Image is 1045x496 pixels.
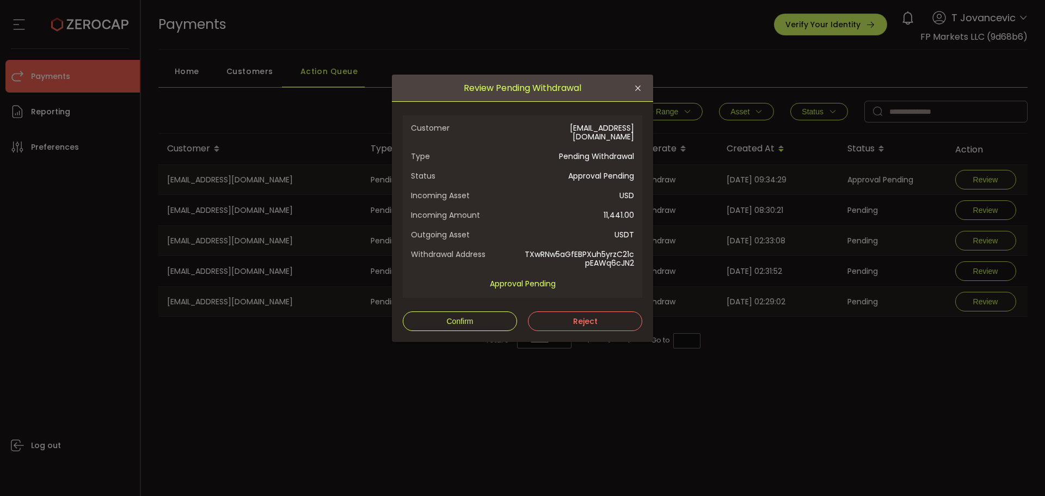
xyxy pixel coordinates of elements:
span: Approval Pending [490,278,556,289]
div: Review Pending Withdrawal [392,75,653,342]
button: Reject [528,311,642,331]
iframe: Chat Widget [918,378,1045,496]
span: USDT [522,230,634,239]
span: TXwRNw5aGfEBPXuh5yrzC21cpEAWq6cJN2 [522,250,634,267]
span: Outgoing Asset [411,230,522,239]
span: Pending Withdrawal [522,152,634,161]
span: Status [411,172,522,180]
span: USD [522,191,634,200]
span: Incoming Asset [411,191,522,200]
span: Incoming Amount [411,211,522,219]
span: [EMAIL_ADDRESS][DOMAIN_NAME] [522,124,634,141]
button: Confirm [403,311,517,331]
span: 11,441.00 [522,211,634,219]
span: Approval Pending [522,172,634,180]
span: Withdrawal Address [411,250,522,267]
span: Customer [411,124,522,141]
span: Confirm [446,317,473,326]
span: Type [411,152,522,161]
span: Reject [573,316,598,327]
